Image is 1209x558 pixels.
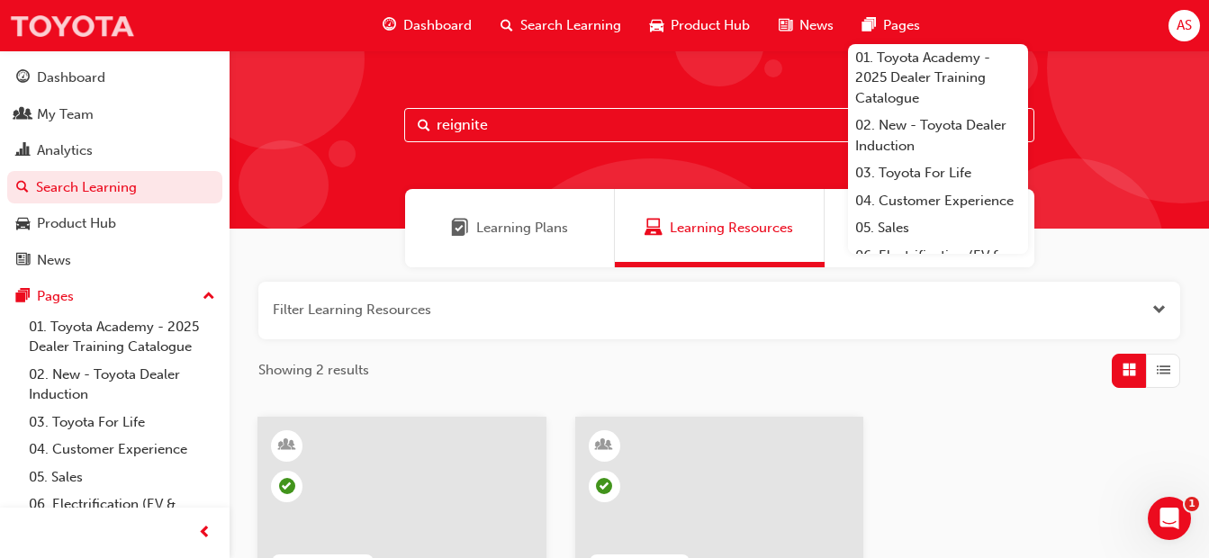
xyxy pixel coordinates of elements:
[615,189,825,267] a: Learning ResourcesLearning Resources
[520,15,621,36] span: Search Learning
[37,213,116,234] div: Product Hub
[7,280,222,313] button: Pages
[279,478,295,494] span: learningRecordVerb_ATTEND-icon
[16,107,30,123] span: people-icon
[22,463,222,491] a: 05. Sales
[7,207,222,240] a: Product Hub
[883,15,920,36] span: Pages
[7,244,222,277] a: News
[671,15,750,36] span: Product Hub
[486,7,636,44] a: search-iconSearch Learning
[16,143,30,159] span: chart-icon
[7,134,222,167] a: Analytics
[281,434,293,457] span: learningResourceType_INSTRUCTOR_LED-icon
[7,58,222,280] button: DashboardMy TeamAnalyticsSearch LearningProduct HubNews
[598,434,610,457] span: learningResourceType_INSTRUCTOR_LED-icon
[22,436,222,463] a: 04. Customer Experience
[650,14,663,37] span: car-icon
[37,250,71,271] div: News
[1177,15,1192,36] span: AS
[404,108,1034,142] input: Search...
[7,61,222,94] a: Dashboard
[37,67,105,88] div: Dashboard
[368,7,486,44] a: guage-iconDashboard
[1157,360,1170,381] span: List
[383,14,396,37] span: guage-icon
[7,98,222,131] a: My Team
[37,286,74,307] div: Pages
[405,189,615,267] a: Learning PlansLearning Plans
[1148,497,1191,540] iframe: Intercom live chat
[1185,497,1199,511] span: 1
[7,171,222,204] a: Search Learning
[403,15,472,36] span: Dashboard
[9,5,135,46] img: Trak
[418,115,430,136] span: Search
[825,189,1034,267] a: SessionsSessions
[848,214,1028,242] a: 05. Sales
[799,15,834,36] span: News
[848,7,934,44] a: pages-iconPages
[16,253,30,269] span: news-icon
[596,478,612,494] span: learningRecordVerb_ATTEND-icon
[16,70,30,86] span: guage-icon
[451,218,469,238] span: Learning Plans
[37,140,93,161] div: Analytics
[848,112,1028,159] a: 02. New - Toyota Dealer Induction
[1123,360,1136,381] span: Grid
[848,44,1028,112] a: 01. Toyota Academy - 2025 Dealer Training Catalogue
[16,289,30,305] span: pages-icon
[848,187,1028,215] a: 04. Customer Experience
[16,216,30,232] span: car-icon
[22,313,222,361] a: 01. Toyota Academy - 2025 Dealer Training Catalogue
[1168,10,1200,41] button: AS
[37,104,94,125] div: My Team
[258,360,369,381] span: Showing 2 results
[22,361,222,409] a: 02. New - Toyota Dealer Induction
[16,180,29,196] span: search-icon
[22,409,222,436] a: 03. Toyota For Life
[670,218,793,238] span: Learning Resources
[764,7,848,44] a: news-iconNews
[22,490,222,538] a: 06. Electrification (EV & Hybrid)
[476,218,568,238] span: Learning Plans
[636,7,764,44] a: car-iconProduct Hub
[501,14,513,37] span: search-icon
[848,242,1028,290] a: 06. Electrification (EV & Hybrid)
[645,218,663,238] span: Learning Resources
[779,14,792,37] span: news-icon
[848,159,1028,187] a: 03. Toyota For Life
[203,285,215,309] span: up-icon
[198,522,212,544] span: prev-icon
[862,14,876,37] span: pages-icon
[1152,300,1166,320] button: Open the filter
